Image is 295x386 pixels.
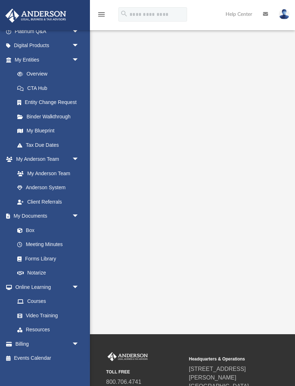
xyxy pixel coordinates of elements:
a: My Anderson Teamarrow_drop_down [5,152,86,167]
a: Billingarrow_drop_down [5,337,90,351]
a: Tax Due Dates [10,138,90,152]
span: arrow_drop_down [72,38,86,53]
span: arrow_drop_down [72,337,86,351]
a: Video Training [10,308,83,323]
img: User Pic [279,9,290,19]
a: My Blueprint [10,124,86,138]
i: menu [97,10,106,19]
a: Overview [10,67,90,81]
small: Headquarters & Operations [189,356,267,362]
a: Client Referrals [10,195,86,209]
a: Forms Library [10,251,83,266]
a: Box [10,223,83,237]
a: Online Learningarrow_drop_down [5,280,86,294]
a: 800.706.4741 [106,379,141,385]
a: Entity Change Request [10,95,90,110]
a: [STREET_ADDRESS][PERSON_NAME] [189,366,246,381]
a: menu [97,14,106,19]
a: Anderson System [10,181,86,195]
a: Platinum Q&Aarrow_drop_down [5,24,90,38]
img: Anderson Advisors Platinum Portal [106,352,149,362]
a: CTA Hub [10,81,90,95]
span: arrow_drop_down [72,53,86,67]
small: TOLL FREE [106,369,184,375]
a: Notarize [10,266,86,280]
a: Meeting Minutes [10,237,86,252]
span: arrow_drop_down [72,152,86,167]
a: Courses [10,294,86,309]
a: Resources [10,323,86,337]
a: My Anderson Team [10,166,83,181]
a: Digital Productsarrow_drop_down [5,38,90,53]
span: arrow_drop_down [72,209,86,224]
a: My Documentsarrow_drop_down [5,209,86,223]
img: Anderson Advisors Platinum Portal [3,9,68,23]
span: arrow_drop_down [72,24,86,39]
i: search [120,10,128,18]
a: Events Calendar [5,351,90,365]
a: My Entitiesarrow_drop_down [5,53,90,67]
span: arrow_drop_down [72,280,86,295]
a: Binder Walkthrough [10,109,90,124]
